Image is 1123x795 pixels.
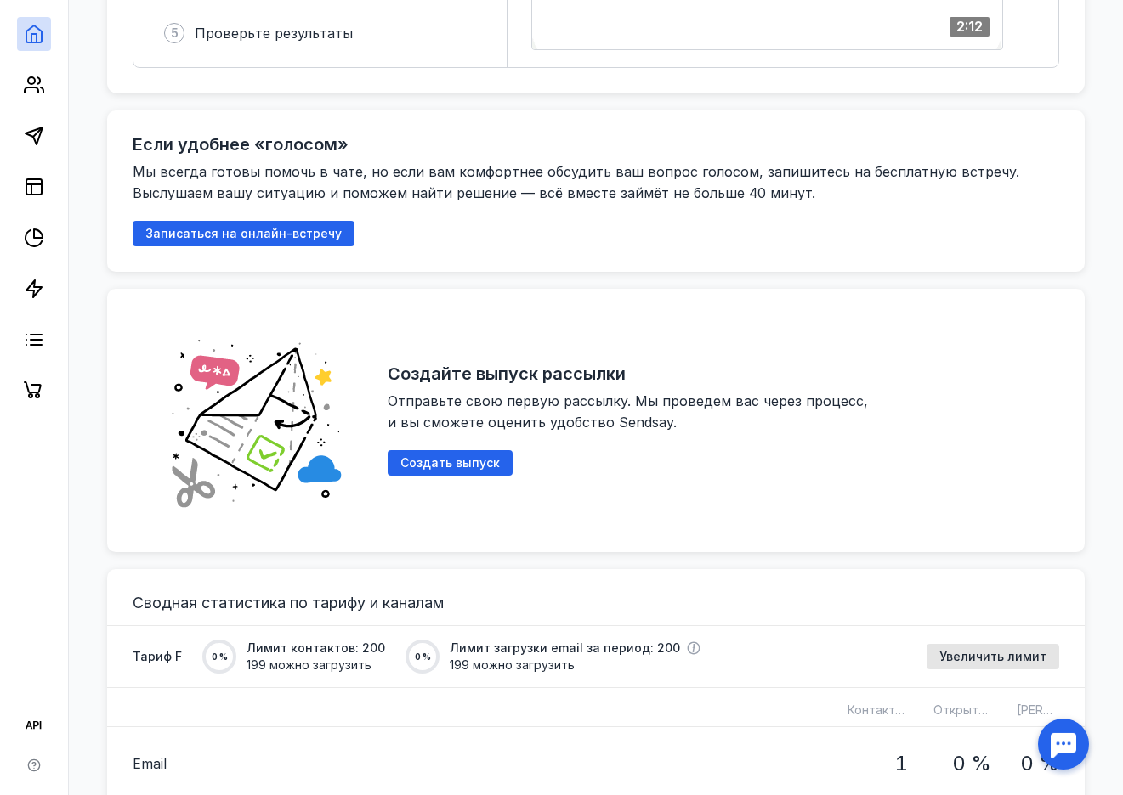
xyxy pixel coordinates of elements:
button: Создать выпуск [388,450,513,476]
div: 2:12 [950,17,990,37]
span: Тариф F [133,648,182,665]
span: 5 [171,25,179,42]
span: Отправьте свою первую рассылку. Мы проведем вас через процесс, и вы сможете оценить удобство Send... [388,392,872,431]
button: Увеличить лимит [927,644,1059,669]
span: Увеличить лимит [939,650,1046,664]
h2: Если удобнее «голосом» [133,134,349,155]
span: Лимит контактов: 200 [247,640,385,657]
button: Записаться на онлайн-встречу [133,221,354,246]
span: Записаться на онлайн-встречу [145,227,342,241]
h2: Создайте выпуск рассылки [388,364,626,384]
span: [PERSON_NAME] [1017,702,1113,717]
span: 199 можно загрузить [450,657,700,674]
span: 199 можно загрузить [247,657,385,674]
span: Контактов [848,702,910,717]
span: Email [133,753,167,774]
a: Записаться на онлайн-встречу [133,226,354,240]
img: abd19fe006828e56528c6cd305e49c57.png [150,314,362,527]
span: Лимит загрузки email за период: 200 [450,640,680,657]
span: Создать выпуск [400,456,500,471]
h1: 0 % [952,753,991,775]
span: Проверьте результаты [195,25,353,42]
span: Мы всегда готовы помочь в чате, но если вам комфортнее обсудить ваш вопрос голосом, запишитесь на... [133,163,1024,201]
h1: 1 [894,753,908,775]
h3: Сводная статистика по тарифу и каналам [133,595,1059,612]
span: Открытий [933,702,992,717]
h1: 0 % [1020,753,1059,775]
